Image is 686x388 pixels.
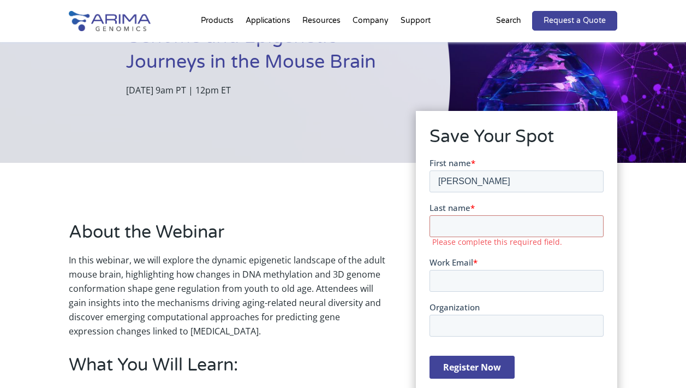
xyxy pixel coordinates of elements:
[69,353,386,386] h2: What You Will Learn:
[430,125,604,157] h2: Save Your Spot
[126,83,396,97] p: [DATE] 9am PT | 12pm ET
[430,157,604,388] iframe: Form 1
[69,253,386,338] p: In this webinar, we will explore the dynamic epigenetic landscape of the adult mouse brain, highl...
[532,11,617,31] a: Request a Quote
[69,220,386,253] h2: About the Webinar
[496,14,521,28] p: Search
[69,11,151,31] img: Arima-Genomics-logo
